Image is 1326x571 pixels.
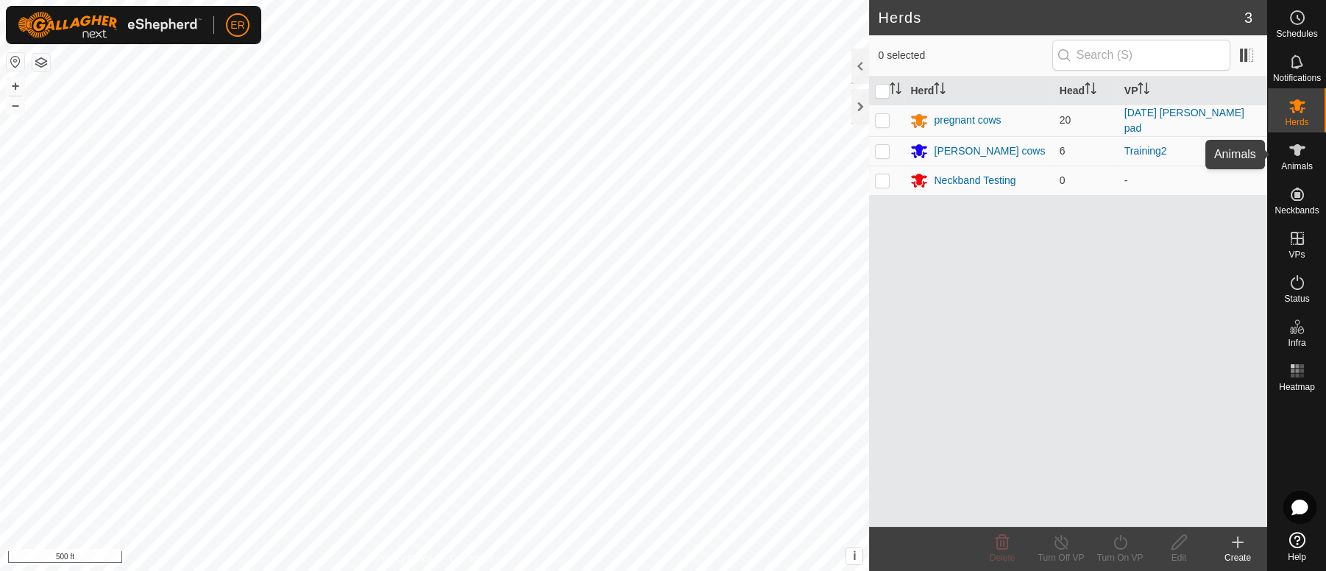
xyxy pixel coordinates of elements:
h2: Herds [878,9,1244,26]
p-sorticon: Activate to sort [890,85,901,96]
button: i [846,548,862,564]
th: Herd [904,77,1053,105]
span: 20 [1060,114,1071,126]
div: pregnant cows [934,113,1001,128]
span: Help [1288,553,1306,561]
button: Map Layers [32,54,50,71]
div: Turn On VP [1091,551,1149,564]
button: + [7,77,24,95]
div: Neckband Testing [934,173,1015,188]
input: Search (S) [1052,40,1230,71]
span: Herds [1285,118,1308,127]
button: – [7,96,24,114]
span: 0 [1060,174,1066,186]
div: Create [1208,551,1267,564]
span: 0 selected [878,48,1052,63]
span: Schedules [1276,29,1317,38]
p-sorticon: Activate to sort [1085,85,1096,96]
a: Privacy Policy [377,552,432,565]
span: 6 [1060,145,1066,157]
span: Infra [1288,338,1305,347]
span: Notifications [1273,74,1321,82]
span: ER [230,18,244,33]
div: Turn Off VP [1032,551,1091,564]
button: Reset Map [7,53,24,71]
span: Status [1284,294,1309,303]
span: 3 [1244,7,1252,29]
span: Heatmap [1279,383,1315,391]
a: Help [1268,526,1326,567]
th: Head [1054,77,1118,105]
span: Delete [990,553,1015,563]
span: i [853,550,856,562]
p-sorticon: Activate to sort [1138,85,1149,96]
th: VP [1118,77,1267,105]
p-sorticon: Activate to sort [934,85,946,96]
div: [PERSON_NAME] cows [934,143,1045,159]
a: Contact Us [449,552,492,565]
span: Animals [1281,162,1313,171]
a: Training2 [1124,145,1167,157]
span: VPs [1288,250,1305,259]
td: - [1118,166,1267,195]
a: [DATE] [PERSON_NAME] pad [1124,107,1244,134]
img: Gallagher Logo [18,12,202,38]
span: Neckbands [1274,206,1319,215]
div: Edit [1149,551,1208,564]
